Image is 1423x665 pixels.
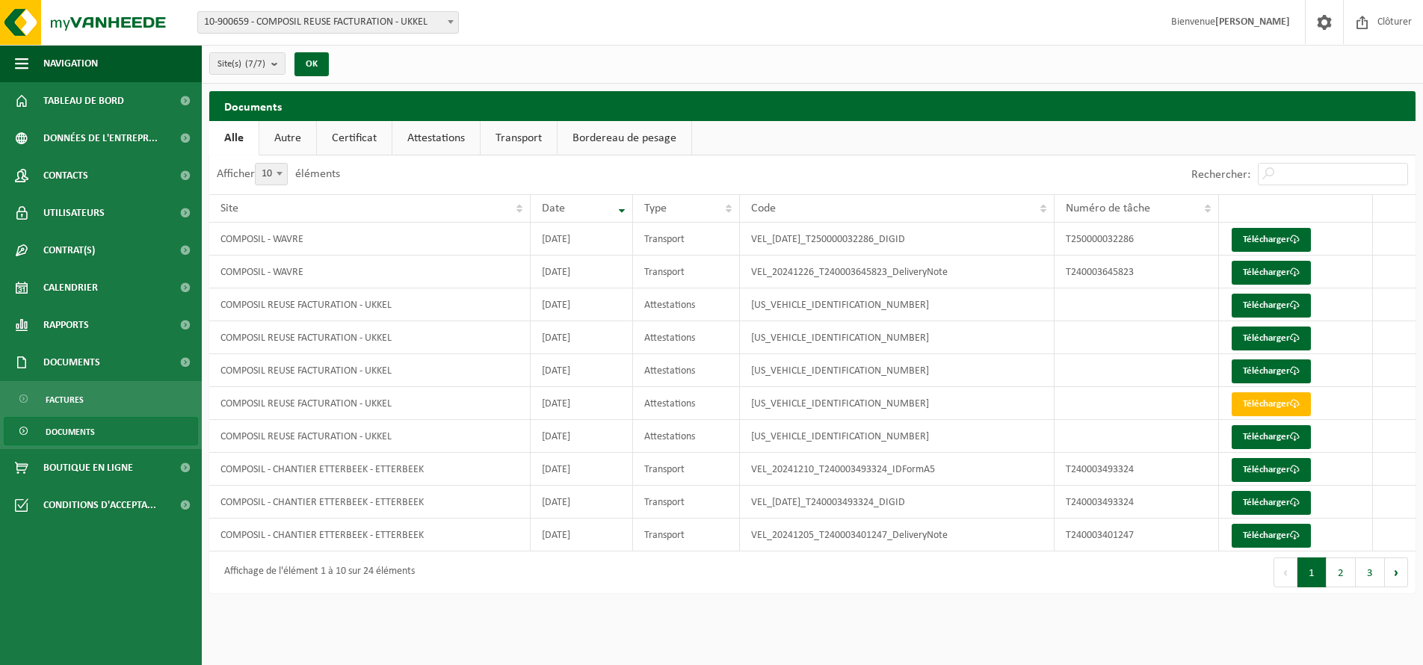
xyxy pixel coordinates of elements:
[1232,392,1311,416] a: Télécharger
[43,449,133,486] span: Boutique en ligne
[633,519,740,551] td: Transport
[531,486,633,519] td: [DATE]
[531,387,633,420] td: [DATE]
[1055,256,1219,288] td: T240003645823
[1385,557,1408,587] button: Next
[4,385,198,413] a: Factures
[1232,458,1311,482] a: Télécharger
[294,52,329,76] button: OK
[740,486,1055,519] td: VEL_[DATE]_T240003493324_DIGID
[392,121,480,155] a: Attestations
[1055,519,1219,551] td: T240003401247
[209,121,259,155] a: Alle
[4,417,198,445] a: Documents
[209,223,531,256] td: COMPOSIL - WAVRE
[633,420,740,453] td: Attestations
[1232,359,1311,383] a: Télécharger
[751,202,776,214] span: Code
[633,387,740,420] td: Attestations
[1055,223,1219,256] td: T250000032286
[633,223,740,256] td: Transport
[209,420,531,453] td: COMPOSIL REUSE FACTURATION - UKKEL
[43,120,158,157] span: Données de l'entrepr...
[209,52,285,75] button: Site(s)(7/7)
[531,288,633,321] td: [DATE]
[531,453,633,486] td: [DATE]
[558,121,691,155] a: Bordereau de pesage
[1327,557,1356,587] button: 2
[43,194,105,232] span: Utilisateurs
[43,82,124,120] span: Tableau de bord
[633,256,740,288] td: Transport
[220,202,238,214] span: Site
[1232,228,1311,252] a: Télécharger
[209,519,531,551] td: COMPOSIL - CHANTIER ETTERBEEK - ETTERBEEK
[198,12,458,33] span: 10-900659 - COMPOSIL REUSE FACTURATION - UKKEL
[209,321,531,354] td: COMPOSIL REUSE FACTURATION - UKKEL
[633,288,740,321] td: Attestations
[245,59,265,69] count: (7/7)
[255,163,288,185] span: 10
[633,453,740,486] td: Transport
[531,519,633,551] td: [DATE]
[633,354,740,387] td: Attestations
[740,256,1055,288] td: VEL_20241226_T240003645823_DeliveryNote
[1066,202,1150,214] span: Numéro de tâche
[43,269,98,306] span: Calendrier
[531,223,633,256] td: [DATE]
[1232,524,1311,548] a: Télécharger
[43,344,100,381] span: Documents
[644,202,667,214] span: Type
[531,321,633,354] td: [DATE]
[740,288,1055,321] td: [US_VEHICLE_IDENTIFICATION_NUMBER]
[209,453,531,486] td: COMPOSIL - CHANTIER ETTERBEEK - ETTERBEEK
[740,420,1055,453] td: [US_VEHICLE_IDENTIFICATION_NUMBER]
[1191,169,1250,181] label: Rechercher:
[43,486,156,524] span: Conditions d'accepta...
[43,306,89,344] span: Rapports
[481,121,557,155] a: Transport
[46,418,95,446] span: Documents
[1232,491,1311,515] a: Télécharger
[740,354,1055,387] td: [US_VEHICLE_IDENTIFICATION_NUMBER]
[1055,453,1219,486] td: T240003493324
[1297,557,1327,587] button: 1
[43,45,98,82] span: Navigation
[740,519,1055,551] td: VEL_20241205_T240003401247_DeliveryNote
[1356,557,1385,587] button: 3
[256,164,287,185] span: 10
[740,321,1055,354] td: [US_VEHICLE_IDENTIFICATION_NUMBER]
[43,157,88,194] span: Contacts
[217,559,415,586] div: Affichage de l'élément 1 à 10 sur 24 éléments
[633,486,740,519] td: Transport
[531,256,633,288] td: [DATE]
[209,354,531,387] td: COMPOSIL REUSE FACTURATION - UKKEL
[217,53,265,75] span: Site(s)
[209,387,531,420] td: COMPOSIL REUSE FACTURATION - UKKEL
[209,256,531,288] td: COMPOSIL - WAVRE
[1055,486,1219,519] td: T240003493324
[209,486,531,519] td: COMPOSIL - CHANTIER ETTERBEEK - ETTERBEEK
[43,232,95,269] span: Contrat(s)
[1232,261,1311,285] a: Télécharger
[259,121,316,155] a: Autre
[740,387,1055,420] td: [US_VEHICLE_IDENTIFICATION_NUMBER]
[209,288,531,321] td: COMPOSIL REUSE FACTURATION - UKKEL
[1232,294,1311,318] a: Télécharger
[1215,16,1290,28] strong: [PERSON_NAME]
[740,223,1055,256] td: VEL_[DATE]_T250000032286_DIGID
[209,91,1416,120] h2: Documents
[740,453,1055,486] td: VEL_20241210_T240003493324_IDFormA5
[197,11,459,34] span: 10-900659 - COMPOSIL REUSE FACTURATION - UKKEL
[1232,425,1311,449] a: Télécharger
[542,202,565,214] span: Date
[1232,327,1311,350] a: Télécharger
[46,386,84,414] span: Factures
[531,354,633,387] td: [DATE]
[217,168,340,180] label: Afficher éléments
[633,321,740,354] td: Attestations
[531,420,633,453] td: [DATE]
[317,121,392,155] a: Certificat
[1274,557,1297,587] button: Previous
